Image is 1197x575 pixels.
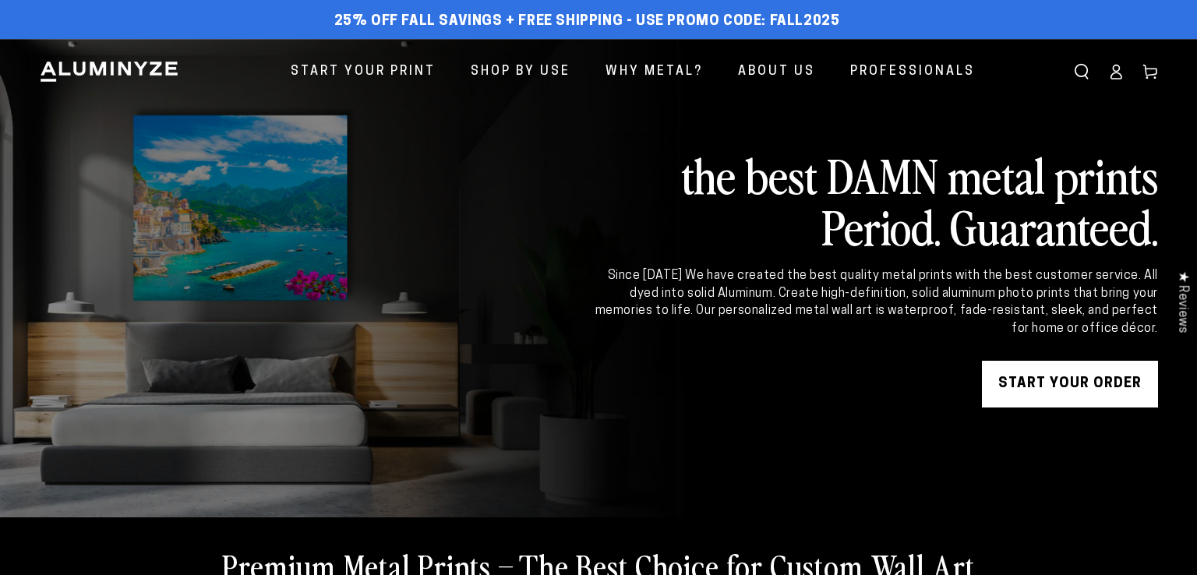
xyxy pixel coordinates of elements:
[982,361,1158,407] a: START YOUR Order
[738,61,815,83] span: About Us
[39,60,179,83] img: Aluminyze
[471,61,570,83] span: Shop By Use
[850,61,975,83] span: Professionals
[459,51,582,93] a: Shop By Use
[279,51,447,93] a: Start Your Print
[334,13,840,30] span: 25% off FALL Savings + Free Shipping - Use Promo Code: FALL2025
[726,51,827,93] a: About Us
[1065,55,1099,89] summary: Search our site
[1167,259,1197,345] div: Click to open Judge.me floating reviews tab
[291,61,436,83] span: Start Your Print
[839,51,987,93] a: Professionals
[594,51,715,93] a: Why Metal?
[606,61,703,83] span: Why Metal?
[592,267,1158,337] div: Since [DATE] We have created the best quality metal prints with the best customer service. All dy...
[592,149,1158,252] h2: the best DAMN metal prints Period. Guaranteed.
